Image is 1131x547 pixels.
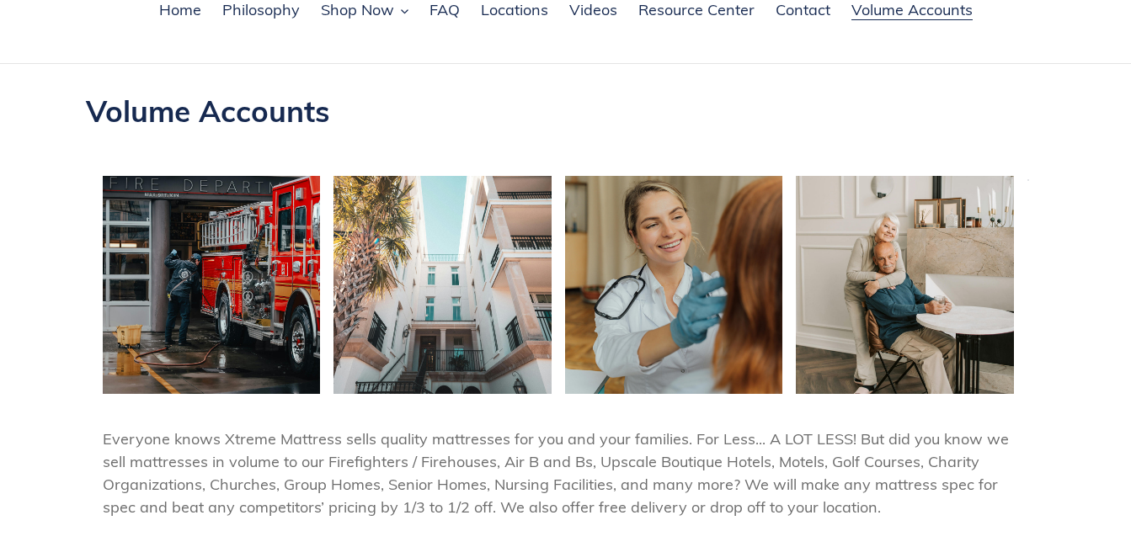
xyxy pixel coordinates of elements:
[796,176,1014,394] img: pexels-vlada-karpovich-5790809.jpg__PID:90b33ca2-3d04-45af-af1e-68de5eb8fe8c
[86,93,1046,129] h1: Volume Accounts
[333,176,552,394] img: pexels-zachtheshoota-1861153.jpg__PID:01b913c7-a41d-4975-90ed-30984390b68a
[103,176,321,394] img: pexels-josh-hild-1270765-31542389.jpg__PID:5101c1e4-36a0-4bb3-81b9-13c7a41d8975
[565,176,783,394] img: pexels-shkrabaanthony-5215017.jpg__PID:b7a6b52b-7da0-48eb-90b3-3ca23d04a5af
